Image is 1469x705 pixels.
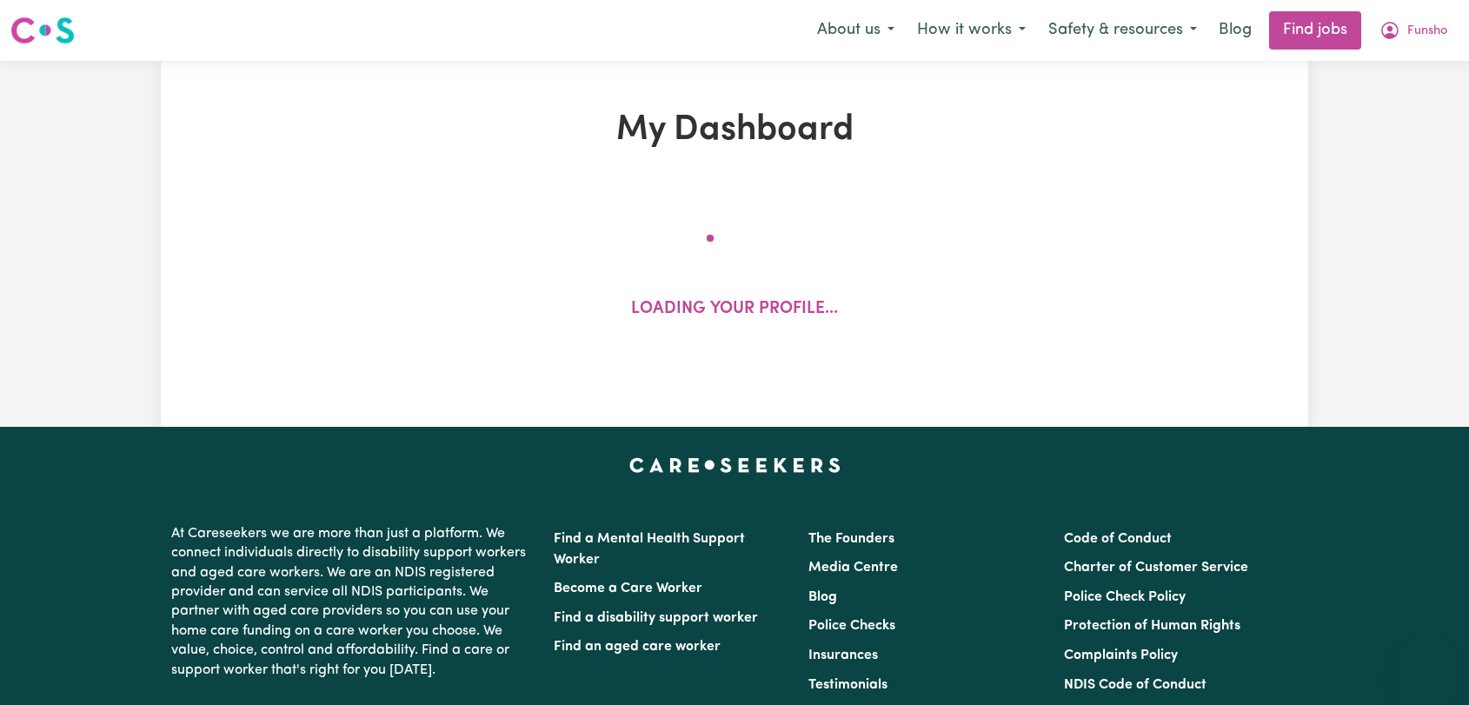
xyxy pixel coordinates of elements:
a: Careseekers logo [10,10,75,50]
a: Testimonials [808,678,887,692]
button: About us [806,12,906,49]
a: Media Centre [808,561,898,575]
a: Find a disability support worker [554,611,758,625]
a: Find an aged care worker [554,640,721,654]
a: Code of Conduct [1064,532,1172,546]
button: How it works [906,12,1037,49]
p: At Careseekers we are more than just a platform. We connect individuals directly to disability su... [171,517,533,687]
a: Find jobs [1269,11,1361,50]
button: Safety & resources [1037,12,1208,49]
a: The Founders [808,532,894,546]
span: Funsho [1407,22,1447,41]
a: Blog [1208,11,1262,50]
a: NDIS Code of Conduct [1064,678,1206,692]
p: Loading your profile... [631,297,838,323]
a: Become a Care Worker [554,582,702,595]
img: Careseekers logo [10,15,75,46]
h1: My Dashboard [362,110,1107,151]
a: Charter of Customer Service [1064,561,1248,575]
a: Protection of Human Rights [1064,619,1240,633]
a: Complaints Policy [1064,648,1178,662]
a: Insurances [808,648,878,662]
a: Police Check Policy [1064,590,1186,604]
a: Blog [808,590,837,604]
iframe: Button to launch messaging window [1399,635,1455,691]
a: Police Checks [808,619,895,633]
a: Find a Mental Health Support Worker [554,532,745,567]
a: Careseekers home page [629,458,841,472]
button: My Account [1368,12,1459,49]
